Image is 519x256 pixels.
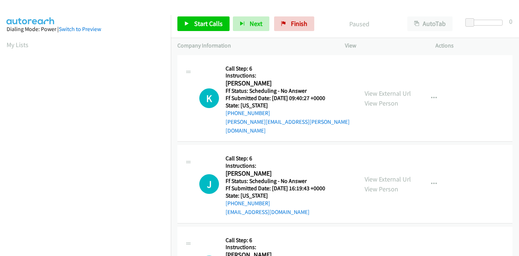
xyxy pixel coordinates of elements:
[226,110,270,116] a: [PHONE_NUMBER]
[226,162,334,169] h5: Instructions:
[509,16,512,26] div: 0
[226,87,351,95] h5: Ff Status: Scheduling - No Answer
[226,102,351,109] h5: State: [US_STATE]
[7,25,164,34] div: Dialing Mode: Power |
[407,16,453,31] button: AutoTab
[199,88,219,108] h1: K
[365,185,398,193] a: View Person
[226,79,334,88] h2: [PERSON_NAME]
[226,169,334,178] h2: [PERSON_NAME]
[226,155,334,162] h5: Call Step: 6
[199,174,219,194] div: The call is yet to be attempted
[194,19,223,28] span: Start Calls
[365,99,398,107] a: View Person
[226,72,351,79] h5: Instructions:
[226,185,334,192] h5: Ff Submitted Date: [DATE] 16:19:43 +0000
[226,192,334,199] h5: State: [US_STATE]
[226,177,334,185] h5: Ff Status: Scheduling - No Answer
[199,174,219,194] h1: J
[226,237,334,244] h5: Call Step: 6
[469,20,503,26] div: Delay between calls (in seconds)
[59,26,101,33] a: Switch to Preview
[345,41,422,50] p: View
[226,95,351,102] h5: Ff Submitted Date: [DATE] 09:40:27 +0000
[199,88,219,108] div: The call is yet to be attempted
[226,244,334,251] h5: Instructions:
[233,16,269,31] button: Next
[291,19,307,28] span: Finish
[324,19,394,29] p: Paused
[177,41,332,50] p: Company Information
[226,209,310,215] a: [EMAIL_ADDRESS][DOMAIN_NAME]
[274,16,314,31] a: Finish
[226,65,351,72] h5: Call Step: 6
[226,118,350,134] a: [PERSON_NAME][EMAIL_ADDRESS][PERSON_NAME][DOMAIN_NAME]
[177,16,230,31] a: Start Calls
[7,41,28,49] a: My Lists
[435,41,513,50] p: Actions
[250,19,262,28] span: Next
[365,175,411,183] a: View External Url
[226,200,270,207] a: [PHONE_NUMBER]
[365,89,411,98] a: View External Url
